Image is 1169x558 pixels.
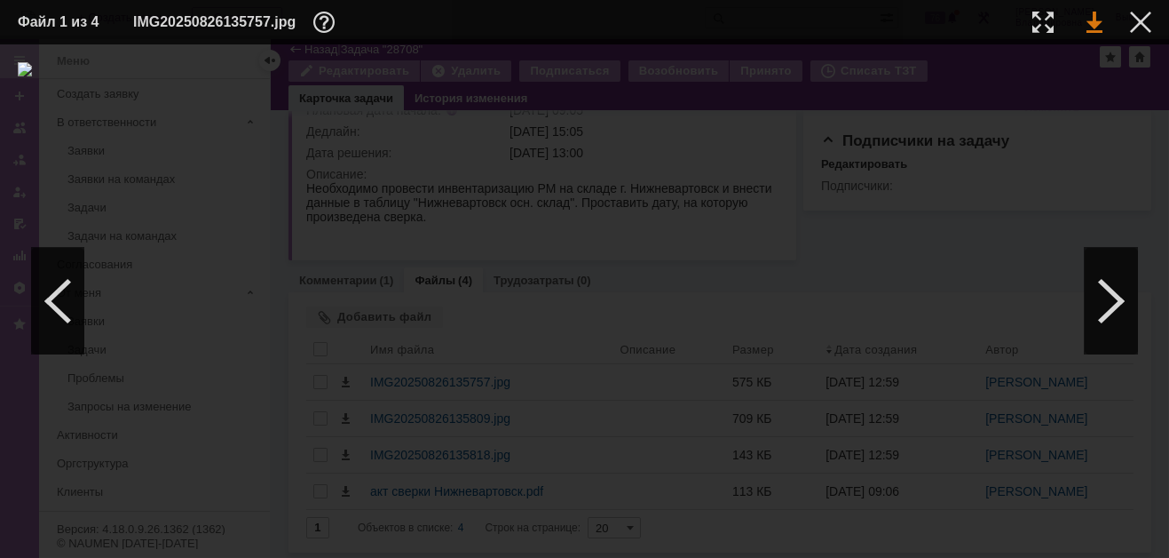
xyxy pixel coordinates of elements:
div: Скачать файл [1086,12,1102,33]
img: download [18,62,1151,540]
div: Закрыть окно (Esc) [1130,12,1151,33]
div: IMG20250826135757.jpg [133,12,340,33]
div: Файл 1 из 4 [18,15,107,29]
div: Дополнительная информация о файле (F11) [313,12,340,33]
div: Следующий файл [1085,248,1138,355]
div: Увеличить масштаб [1032,12,1054,33]
div: Предыдущий файл [31,248,84,355]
